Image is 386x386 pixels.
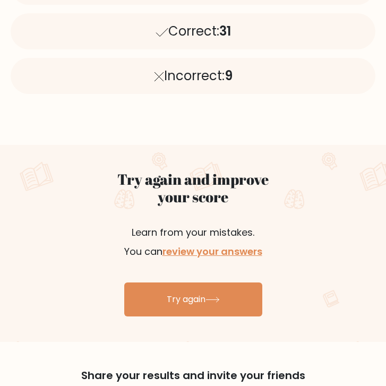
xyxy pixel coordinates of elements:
h2: Try again and improve your score [71,170,315,206]
span: Share your results and invite your friends [81,368,305,383]
div: Incorrect: [11,58,375,94]
span: 9 [225,67,233,84]
div: Correct: [11,13,375,49]
span: 31 [219,22,231,40]
a: review your answers [162,245,262,258]
a: Try again [124,282,262,316]
p: Learn from your mistakes. You can [71,210,315,274]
